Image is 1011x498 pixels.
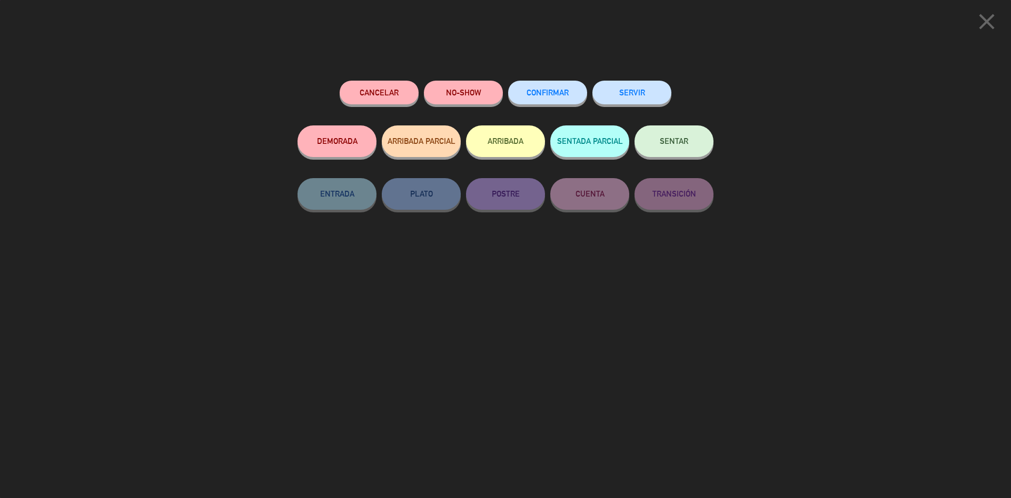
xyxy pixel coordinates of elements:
[466,125,545,157] button: ARRIBADA
[635,125,713,157] button: SENTAR
[974,8,1000,35] i: close
[340,81,419,104] button: Cancelar
[635,178,713,210] button: TRANSICIÓN
[660,136,688,145] span: SENTAR
[970,8,1003,39] button: close
[592,81,671,104] button: SERVIR
[550,178,629,210] button: CUENTA
[382,178,461,210] button: PLATO
[298,178,376,210] button: ENTRADA
[382,125,461,157] button: ARRIBADA PARCIAL
[388,136,455,145] span: ARRIBADA PARCIAL
[424,81,503,104] button: NO-SHOW
[298,125,376,157] button: DEMORADA
[466,178,545,210] button: POSTRE
[508,81,587,104] button: CONFIRMAR
[550,125,629,157] button: SENTADA PARCIAL
[527,88,569,97] span: CONFIRMAR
